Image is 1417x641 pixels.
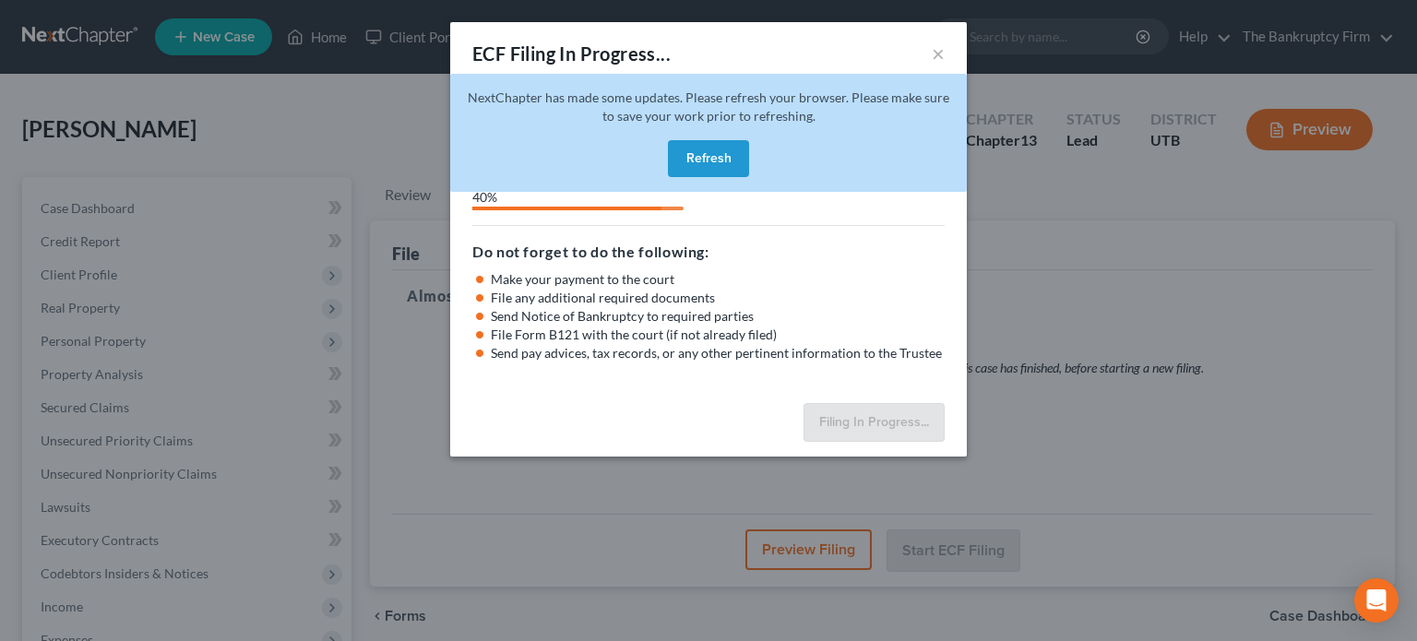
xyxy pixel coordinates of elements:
button: Filing In Progress... [804,403,945,442]
li: File any additional required documents [491,289,945,307]
button: × [932,42,945,65]
li: Send pay advices, tax records, or any other pertinent information to the Trustee [491,344,945,362]
li: File Form B121 with the court (if not already filed) [491,326,945,344]
div: Open Intercom Messenger [1354,578,1399,623]
li: Make your payment to the court [491,270,945,289]
div: ECF Filing In Progress... [472,41,671,66]
span: NextChapter has made some updates. Please refresh your browser. Please make sure to save your wor... [468,89,949,124]
button: Refresh [668,140,749,177]
li: Send Notice of Bankruptcy to required parties [491,307,945,326]
h5: Do not forget to do the following: [472,241,945,263]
